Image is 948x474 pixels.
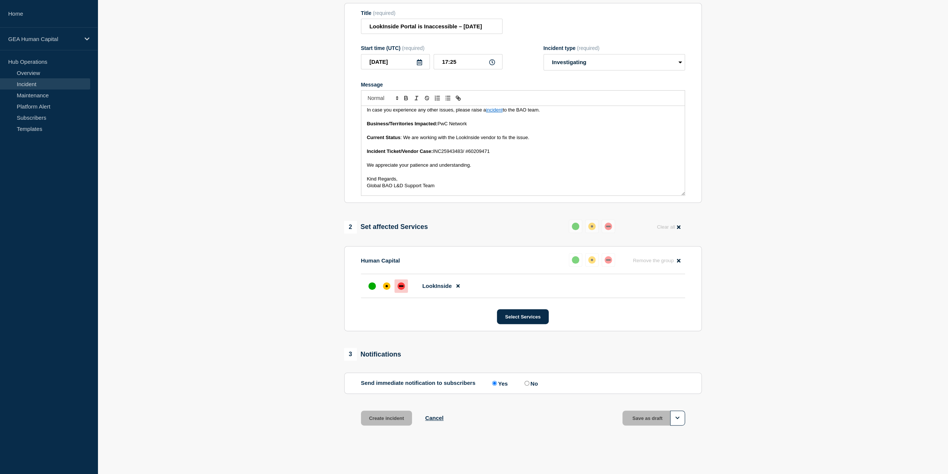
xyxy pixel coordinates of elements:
p: GEA Human Capital [8,36,80,42]
span: Kind Regards, [367,176,397,182]
p: Human Capital [361,257,400,264]
div: Message [361,82,685,88]
span: to the BAO team. [502,107,540,113]
button: up [569,220,582,233]
span: Global BAO L&D Support Team [367,183,435,188]
span: / #60209471 [463,148,489,154]
span: Remove the group [633,258,674,263]
div: Notifications [344,348,401,361]
div: up [368,282,376,290]
span: In case you experience any other issues, please raise a [367,107,486,113]
span: We appreciate your patience and understanding. [367,162,471,168]
span: 3 [344,348,357,361]
button: affected [585,220,599,233]
div: Title [361,10,502,16]
input: HH:MM [434,54,502,69]
button: Clear all [652,220,685,234]
div: up [572,256,579,264]
div: Incident type [543,45,685,51]
label: Yes [490,380,508,387]
input: Yes [492,381,497,386]
span: LookInside [422,283,452,289]
div: Set affected Services [344,221,428,233]
label: No [523,380,538,387]
input: YYYY-MM-DD [361,54,430,69]
div: affected [588,256,596,264]
strong: Incident Ticket/Vendor Case: [367,148,433,154]
div: Start time (UTC) [361,45,502,51]
button: Toggle bold text [401,94,411,103]
p: Send immediate notification to subscribers [361,380,476,387]
button: down [602,253,615,267]
div: affected [383,282,390,290]
button: Create incident [361,411,412,426]
div: down [605,256,612,264]
a: incident [486,107,503,113]
div: down [397,282,405,290]
button: Save as draft [622,411,685,426]
button: down [602,220,615,233]
button: Options [670,411,685,426]
button: Toggle italic text [411,94,422,103]
strong: Business/Territories Impacted: [367,121,438,126]
div: down [605,223,612,230]
span: INC25943483 [433,148,463,154]
button: Toggle strikethrough text [422,94,432,103]
div: Message [361,106,685,195]
span: PwC Network [437,121,467,126]
span: (required) [373,10,396,16]
strong: Current Status [367,135,400,140]
button: Select Services [497,309,549,324]
button: Remove the group [628,253,685,268]
span: 2 [344,221,357,233]
div: affected [588,223,596,230]
div: up [572,223,579,230]
input: No [524,381,529,386]
div: Send immediate notification to subscribers [361,380,685,387]
button: affected [585,253,599,267]
button: up [569,253,582,267]
span: (required) [402,45,425,51]
span: (required) [577,45,600,51]
button: Toggle link [453,94,463,103]
input: Title [361,19,502,34]
span: : We are working with the LookInside vendor to fix the issue. [400,135,529,140]
span: Font size [364,94,401,103]
button: Toggle bulleted list [443,94,453,103]
button: Toggle ordered list [432,94,443,103]
select: Incident type [543,54,685,70]
button: Cancel [425,415,443,421]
